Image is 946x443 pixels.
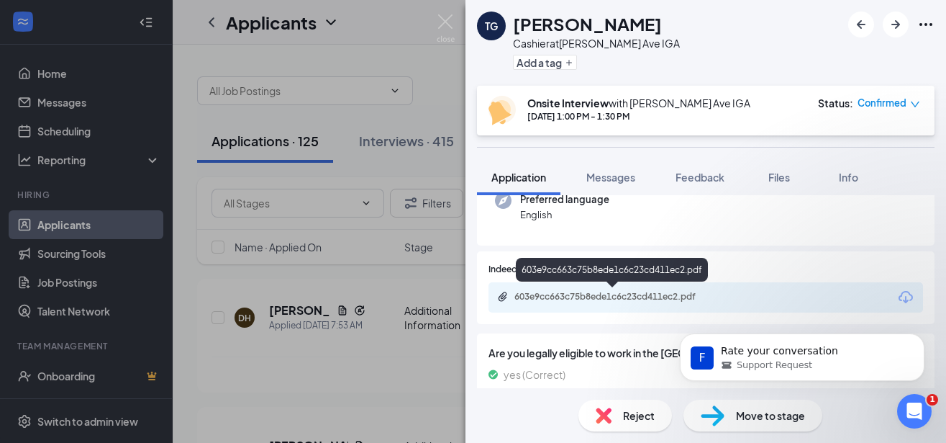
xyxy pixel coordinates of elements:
[818,96,853,110] div: Status :
[520,192,609,207] span: Preferred language
[527,110,750,122] div: [DATE] 1:00 PM - 1:30 PM
[658,303,946,404] iframe: Intercom notifications message
[883,12,909,37] button: ArrowRight
[491,171,546,184] span: Application
[676,171,724,184] span: Feedback
[736,408,805,424] span: Move to stage
[514,291,716,303] div: 603e9cc663c75b8ede1c6c23cd411ec2.pdf
[565,58,573,67] svg: Plus
[848,12,874,37] button: ArrowLeftNew
[513,12,662,36] h1: [PERSON_NAME]
[520,207,609,222] span: English
[516,258,708,282] div: 603e9cc663c75b8ede1c6c23cd411ec2.pdf
[488,345,923,361] span: Are you legally eligible to work in the [GEOGRAPHIC_DATA] and at least 15 years of age?
[839,171,858,184] span: Info
[497,291,509,303] svg: Paperclip
[927,394,938,406] span: 1
[897,289,914,306] svg: Download
[768,171,790,184] span: Files
[527,96,750,110] div: with [PERSON_NAME] Ave IGA
[504,367,565,382] span: yes (Correct)
[887,16,904,33] svg: ArrowRight
[497,291,730,305] a: Paperclip603e9cc663c75b8ede1c6c23cd411ec2.pdf
[852,16,870,33] svg: ArrowLeftNew
[488,263,552,277] span: Indeed Resume
[917,16,934,33] svg: Ellipses
[858,96,906,110] span: Confirmed
[513,36,680,50] div: Cashier at [PERSON_NAME] Ave IGA
[623,408,655,424] span: Reject
[910,99,920,109] span: down
[527,97,609,109] b: Onsite Interview
[485,19,498,33] div: TG
[513,55,577,70] button: PlusAdd a tag
[897,394,932,429] iframe: Intercom live chat
[586,171,635,184] span: Messages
